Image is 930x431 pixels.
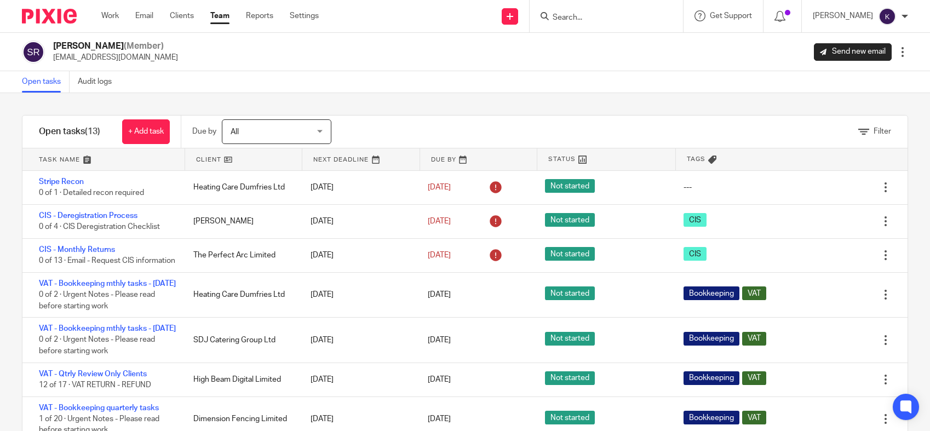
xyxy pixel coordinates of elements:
span: Not started [545,286,595,300]
span: 0 of 13 · Email - Request CIS information [39,257,175,265]
img: svg%3E [22,41,45,64]
span: [DATE] [428,217,451,225]
a: VAT - Bookkeeping mthly tasks - [DATE] [39,280,176,288]
div: [DATE] [300,369,417,390]
span: Not started [545,332,595,346]
span: [DATE] [428,251,451,259]
div: The Perfect Arc Limited [182,244,300,266]
div: [DATE] [300,210,417,232]
span: Not started [545,371,595,385]
div: --- [684,182,692,193]
a: Clients [170,10,194,21]
span: (13) [85,127,100,136]
img: svg%3E [879,8,896,25]
div: [DATE] [300,176,417,198]
span: 0 of 2 · Urgent Notes - Please read before starting work [39,291,155,310]
span: [DATE] [428,376,451,383]
a: Work [101,10,119,21]
h1: Open tasks [39,126,100,137]
span: [DATE] [428,183,451,191]
span: VAT [742,371,766,385]
div: High Beam Digital Limited [182,369,300,390]
span: [DATE] [428,291,451,298]
span: Tags [687,154,705,164]
a: VAT - Qtrly Review Only Clients [39,370,147,378]
div: SDJ Catering Group Ltd [182,329,300,351]
span: Filter [874,128,891,135]
div: [DATE] [300,408,417,430]
div: Dimension Fencing Limited [182,408,300,430]
span: 0 of 4 · CIS Deregistration Checklist [39,223,160,231]
span: CIS [684,247,707,261]
span: Not started [545,247,595,261]
img: Pixie [22,9,77,24]
div: [DATE] [300,244,417,266]
p: [EMAIL_ADDRESS][DOMAIN_NAME] [53,52,178,63]
span: [DATE] [428,415,451,423]
div: [DATE] [300,284,417,306]
a: CIS - Deregistration Process [39,212,137,220]
span: Get Support [710,12,752,20]
div: [PERSON_NAME] [182,210,300,232]
div: Heating Care Dumfries Ltd [182,284,300,306]
div: Heating Care Dumfries Ltd [182,176,300,198]
p: [PERSON_NAME] [813,10,873,21]
span: Status [548,154,576,164]
span: 0 of 2 · Urgent Notes - Please read before starting work [39,336,155,355]
a: CIS - Monthly Returns [39,246,115,254]
span: Not started [545,213,595,227]
a: Send new email [814,43,892,61]
a: Stripe Recon [39,178,84,186]
a: Email [135,10,153,21]
a: Audit logs [78,71,120,93]
p: Due by [192,126,216,137]
span: Bookkeeping [684,411,739,424]
input: Search [552,13,650,23]
a: + Add task [122,119,170,144]
span: Not started [545,179,595,193]
span: CIS [684,213,707,227]
span: 0 of 1 · Detailed recon required [39,189,144,197]
div: [DATE] [300,329,417,351]
span: VAT [742,332,766,346]
a: Reports [246,10,273,21]
a: Open tasks [22,71,70,93]
span: [DATE] [428,336,451,344]
a: VAT - Bookkeeping quarterly tasks [39,404,159,412]
a: VAT - Bookkeeping mthly tasks - [DATE] [39,325,176,332]
h2: [PERSON_NAME] [53,41,178,52]
span: VAT [742,411,766,424]
span: VAT [742,286,766,300]
a: Team [210,10,229,21]
span: Not started [545,411,595,424]
span: (Member) [124,42,164,50]
span: Bookkeeping [684,371,739,385]
span: 12 of 17 · VAT RETURN - REFUND [39,381,151,389]
span: Bookkeeping [684,332,739,346]
span: All [231,128,239,136]
span: Bookkeeping [684,286,739,300]
a: Settings [290,10,319,21]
